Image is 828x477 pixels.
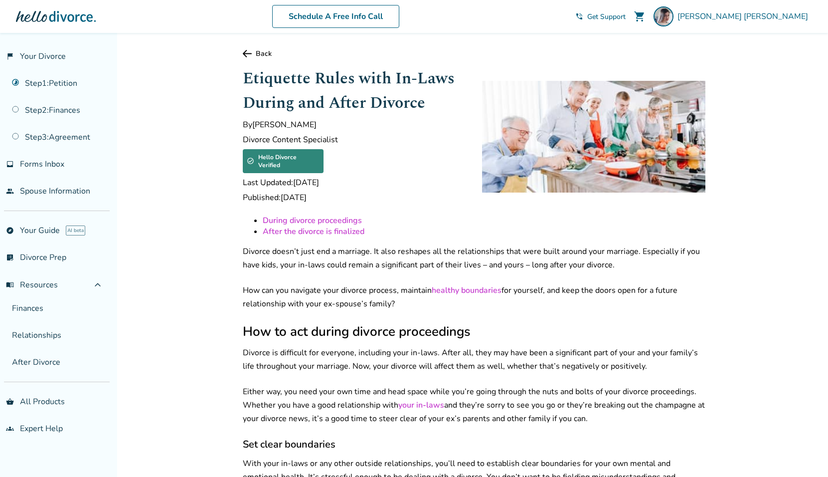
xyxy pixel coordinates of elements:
[272,5,399,28] a: Schedule A Free Info Call
[778,429,828,477] iframe: Chat Widget
[243,284,705,311] p: How can you navigate your divorce process, maintain for yourself, and keep the doors open for a f...
[243,119,466,130] span: By [PERSON_NAME]
[243,66,466,115] h1: Etiquette Rules with In-Laws During and After Divorce
[263,226,364,237] a: After the divorce is finalized
[6,187,14,195] span: people
[575,12,626,21] a: phone_in_talkGet Support
[6,279,58,290] span: Resources
[677,11,812,22] span: [PERSON_NAME] [PERSON_NAME]
[6,160,14,168] span: inbox
[92,279,104,291] span: expand_less
[243,385,705,426] p: Either way, you need your own time and head space while you’re going through the nuts and bolts o...
[243,134,466,145] span: Divorce Content Specialist
[243,192,466,203] span: Published: [DATE]
[6,52,14,60] span: flag_2
[482,81,705,193] img: family cooking together in a kitchen
[398,400,444,411] a: your in-laws
[243,346,705,373] p: Divorce is difficult for everyone, including your in-laws. After all, they may have been a signif...
[575,12,583,20] span: phone_in_talk
[654,6,673,26] img: Rena Kamariotakis
[634,10,646,22] span: shopping_cart
[20,159,64,170] span: Forms Inbox
[6,227,14,235] span: explore
[432,285,501,296] a: healthy boundaries
[6,398,14,406] span: shopping_basket
[243,245,705,272] p: Divorce doesn’t just end a marriage. It also reshapes all the relationships that were built aroun...
[243,149,324,173] div: Hello Divorce Verified
[6,281,14,289] span: menu_book
[243,438,705,451] h3: Set clear boundaries
[243,323,705,340] h2: How to act during divorce proceedings
[587,12,626,21] span: Get Support
[6,425,14,433] span: groups
[243,49,705,58] a: Back
[66,226,85,236] span: AI beta
[263,215,362,226] a: During divorce proceedings
[6,253,14,261] span: list_alt_check
[243,177,466,188] span: Last Updated: [DATE]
